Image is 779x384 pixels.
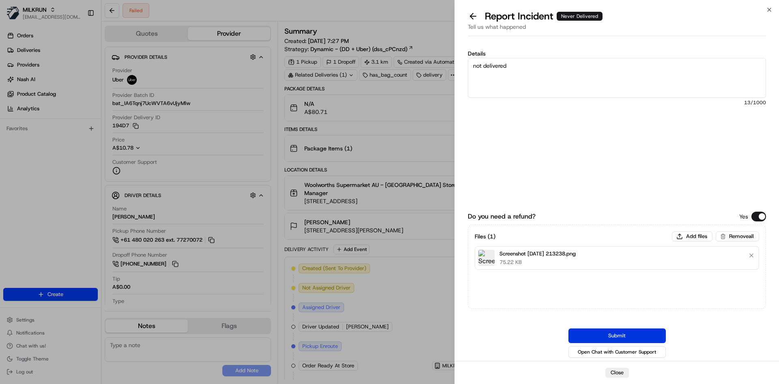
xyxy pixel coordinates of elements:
span: 13 /1000 [468,99,766,106]
p: Report Incident [485,10,603,23]
label: Do you need a refund? [468,212,536,221]
div: Never Delivered [557,12,603,21]
p: Screenshot [DATE] 213238.png [499,250,576,258]
button: Close [605,368,629,378]
div: Tell us what happened [468,23,766,36]
button: Submit [568,328,666,343]
label: Details [468,51,766,56]
img: Screenshot 2025-08-22 213238.png [478,250,495,266]
p: 75.22 KB [499,259,576,266]
h3: Files ( 1 ) [475,232,495,240]
p: Yes [739,212,748,221]
button: Removeall [716,232,759,241]
button: Open Chat with Customer Support [568,346,666,358]
textarea: not delivered [468,58,766,98]
button: Add files [672,232,712,241]
button: Remove file [746,250,757,261]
